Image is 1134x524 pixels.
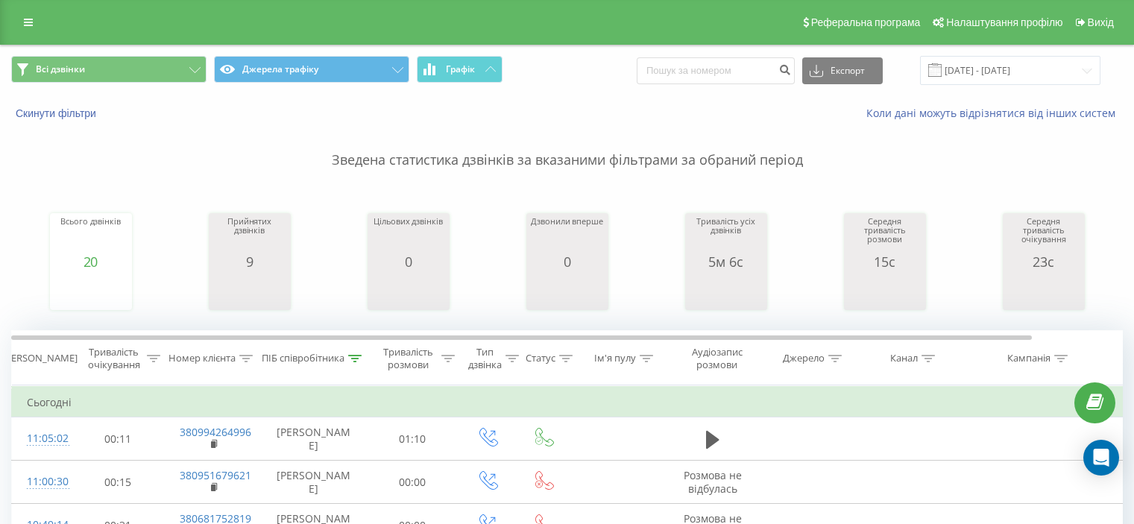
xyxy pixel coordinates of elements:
div: Джерело [783,353,825,365]
p: Зведена статистика дзвінків за вказаними фільтрами за обраний період [11,121,1123,170]
div: Тривалість розмови [379,346,438,371]
div: 0 [374,254,442,269]
div: Статус [526,353,555,365]
div: [PERSON_NAME] [2,353,78,365]
span: Всі дзвінки [36,63,85,75]
td: [PERSON_NAME] [262,461,366,504]
td: 00:15 [72,461,165,504]
div: Кампанія [1007,353,1050,365]
span: Графік [446,64,475,75]
span: Вихід [1088,16,1114,28]
div: Прийнятих дзвінків [212,217,287,254]
div: Цільових дзвінків [374,217,442,254]
div: Дзвонили вперше [531,217,602,254]
div: Аудіозапис розмови [681,346,753,371]
input: Пошук за номером [637,57,795,84]
div: Тривалість очікування [84,346,143,371]
a: 380994264996 [180,425,251,439]
td: 00:00 [366,461,459,504]
div: Ім'я пулу [594,353,636,365]
div: 11:05:02 [27,424,57,453]
td: [PERSON_NAME] [262,417,366,461]
div: Всього дзвінків [60,217,120,254]
div: Номер клієнта [168,353,236,365]
td: 00:11 [72,417,165,461]
span: Розмова не відбулась [684,468,742,496]
div: Канал [890,353,918,365]
td: 01:10 [366,417,459,461]
button: Експорт [802,57,883,84]
button: Графік [417,56,503,83]
div: Тип дзвінка [468,346,502,371]
div: 5м 6с [689,254,763,269]
div: ПІБ співробітника [262,353,344,365]
a: 380951679621 [180,468,251,482]
div: 23с [1007,254,1081,269]
div: 9 [212,254,287,269]
span: Реферальна програма [811,16,921,28]
div: 0 [531,254,602,269]
span: Налаштування профілю [946,16,1062,28]
button: Джерела трафіку [214,56,409,83]
div: Середня тривалість очікування [1007,217,1081,254]
div: 11:00:30 [27,467,57,496]
div: Open Intercom Messenger [1083,440,1119,476]
div: 20 [60,254,120,269]
button: Скинути фільтри [11,107,104,120]
div: 15с [848,254,922,269]
div: Середня тривалість розмови [848,217,922,254]
button: Всі дзвінки [11,56,207,83]
div: Тривалість усіх дзвінків [689,217,763,254]
a: Коли дані можуть відрізнятися вiд інших систем [866,106,1123,120]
